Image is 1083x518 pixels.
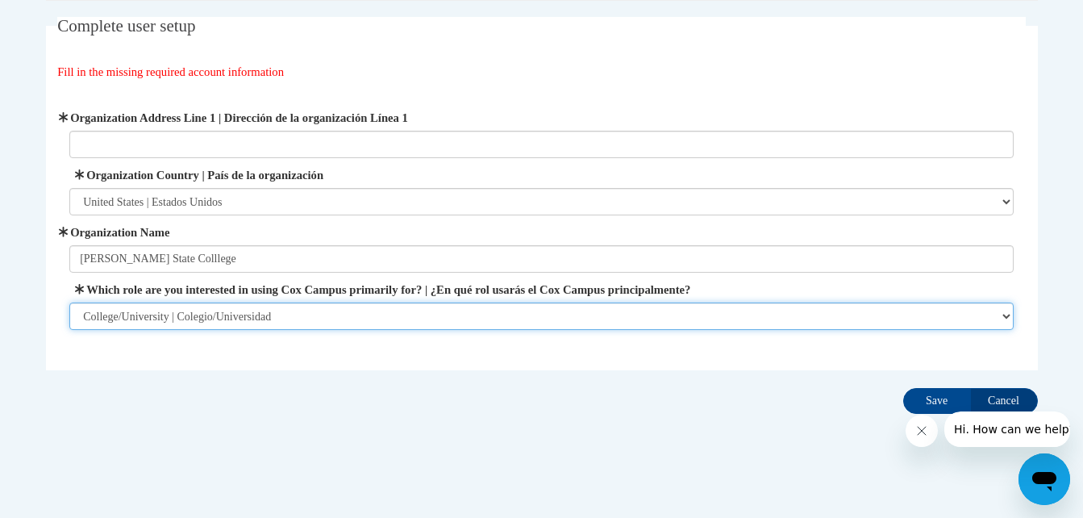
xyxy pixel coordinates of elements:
[970,388,1038,414] input: Cancel
[69,109,1014,127] label: Organization Address Line 1 | Dirección de la organización Línea 1
[69,131,1014,158] input: Metadata input
[903,388,971,414] input: Save
[57,65,284,78] span: Fill in the missing required account information
[906,415,938,447] iframe: Close message
[69,281,1014,299] label: Which role are you interested in using Cox Campus primarily for? | ¿En qué rol usarás el Cox Camp...
[69,245,1014,273] input: Metadata input
[944,411,1070,447] iframe: Message from company
[69,223,1014,241] label: Organization Name
[10,11,131,24] span: Hi. How can we help?
[57,16,195,36] span: Complete user setup
[1018,453,1070,505] iframe: Button to launch messaging window
[69,166,1014,184] label: Organization Country | País de la organización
